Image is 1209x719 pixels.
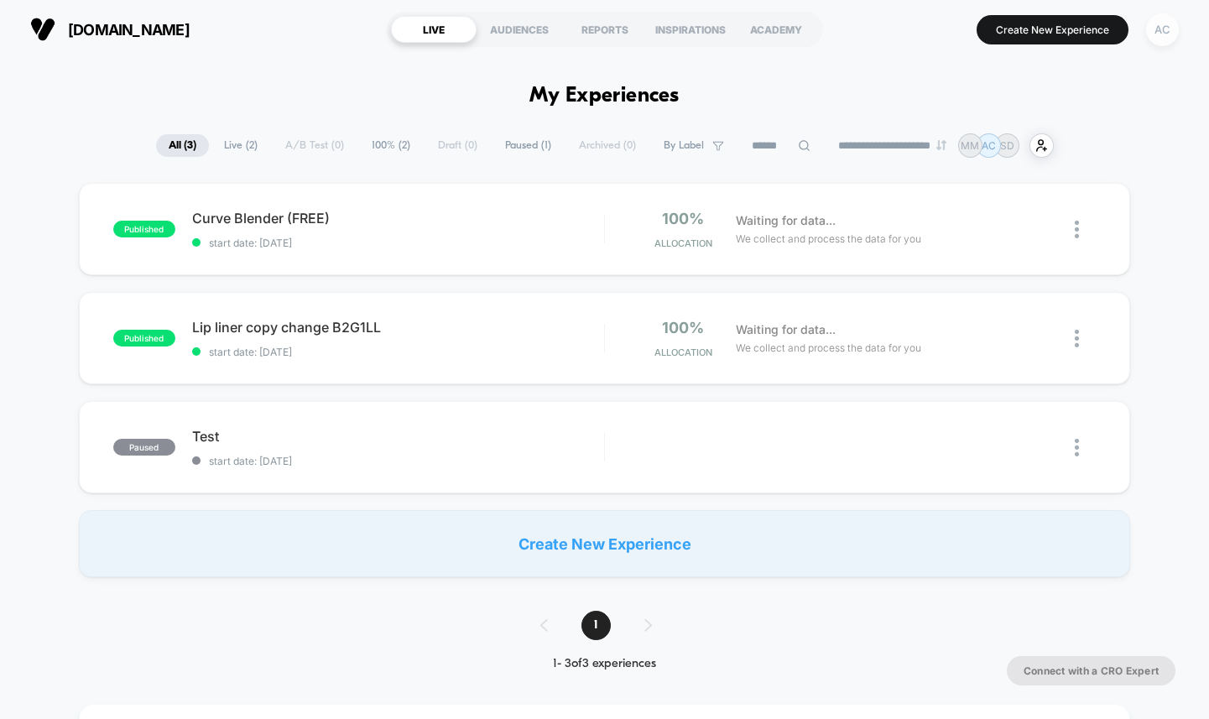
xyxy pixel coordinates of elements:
[581,611,611,640] span: 1
[529,84,680,108] h1: My Experiences
[736,320,836,339] span: Waiting for data...
[1075,439,1079,456] img: close
[192,455,604,467] span: start date: [DATE]
[192,237,604,249] span: start date: [DATE]
[30,17,55,42] img: Visually logo
[496,317,546,333] input: Volume
[662,319,704,336] span: 100%
[562,16,648,43] div: REPORTS
[192,428,604,445] span: Test
[79,510,1131,577] div: Create New Experience
[113,439,175,456] span: paused
[477,16,562,43] div: AUDIENCES
[391,16,477,43] div: LIVE
[192,319,604,336] span: Lip liner copy change B2G1LL
[648,16,733,43] div: INSPIRATIONS
[736,211,836,230] span: Waiting for data...
[425,315,463,334] div: Current time
[961,139,979,152] p: MM
[936,140,946,150] img: end
[1075,221,1079,238] img: close
[1146,13,1179,46] div: AC
[977,15,1128,44] button: Create New Experience
[664,139,704,152] span: By Label
[192,346,604,358] span: start date: [DATE]
[68,21,190,39] span: [DOMAIN_NAME]
[156,134,209,157] span: All ( 3 )
[13,289,607,305] input: Seek
[654,237,712,249] span: Allocation
[192,210,604,227] span: Curve Blender (FREE)
[359,134,423,157] span: 100% ( 2 )
[492,134,564,157] span: Paused ( 1 )
[736,340,921,356] span: We collect and process the data for you
[654,346,712,358] span: Allocation
[25,16,195,43] button: [DOMAIN_NAME]
[1000,139,1014,152] p: SD
[113,221,175,237] span: published
[211,134,270,157] span: Live ( 2 )
[289,154,329,194] button: Play, NEW DEMO 2025-VEED.mp4
[733,16,819,43] div: ACADEMY
[982,139,996,152] p: AC
[8,311,35,338] button: Play, NEW DEMO 2025-VEED.mp4
[662,210,704,227] span: 100%
[1007,656,1175,685] button: Connect with a CRO Expert
[1141,13,1184,47] button: AC
[113,330,175,346] span: published
[524,657,685,671] div: 1 - 3 of 3 experiences
[1075,330,1079,347] img: close
[736,231,921,247] span: We collect and process the data for you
